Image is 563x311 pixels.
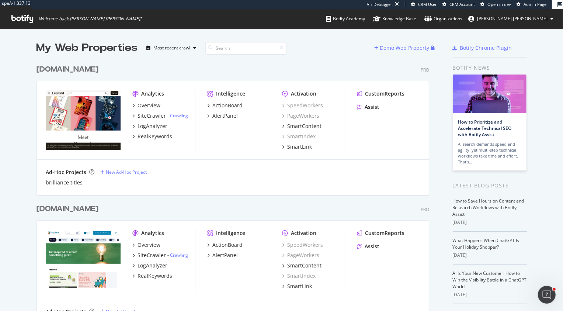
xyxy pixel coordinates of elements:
[100,169,147,175] a: New Ad-Hoc Project
[460,44,512,52] div: Botify Chrome Plugin
[170,113,188,119] a: Crawling
[365,243,379,250] div: Assist
[144,42,199,54] button: Most recent crawl
[458,141,521,165] div: AI search demands speed and agility, yet multi-step technical workflows take time and effort. Tha...
[205,42,286,55] input: Search
[357,229,404,237] a: CustomReports
[207,252,238,259] a: AlertPanel
[424,15,462,23] div: Organizations
[538,286,556,304] iframe: Intercom live chat
[39,16,141,22] span: Welcome back, [PERSON_NAME].[PERSON_NAME] !
[287,283,312,290] div: SmartLink
[282,272,316,280] a: SmartIndex
[282,112,319,120] a: PageWorkers
[46,90,121,150] img: everand.com
[424,9,462,29] a: Organizations
[442,1,475,7] a: CRM Account
[380,44,430,52] div: Demo Web Property
[132,272,172,280] a: RealKeywords
[132,102,160,109] a: Overview
[141,90,164,97] div: Analytics
[326,9,365,29] a: Botify Academy
[141,229,164,237] div: Analytics
[453,270,527,290] a: AI Is Your New Customer: How to Win the Visibility Battle in a ChatGPT World
[37,204,98,214] div: [DOMAIN_NAME]
[282,262,322,269] a: SmartContent
[524,1,546,7] span: Admin Page
[477,15,548,22] span: heidi.noonan
[207,112,238,120] a: AlertPanel
[373,15,416,23] div: Knowledge Base
[291,229,316,237] div: Activation
[282,133,316,140] a: SmartIndex
[132,133,172,140] a: RealKeywords
[167,252,188,258] div: -
[132,241,160,249] a: Overview
[357,90,404,97] a: CustomReports
[212,112,238,120] div: AlertPanel
[357,103,379,111] a: Assist
[46,169,86,176] div: Ad-Hoc Projects
[449,1,475,7] span: CRM Account
[287,262,322,269] div: SmartContent
[453,64,527,72] div: Botify news
[373,9,416,29] a: Knowledge Base
[138,252,166,259] div: SiteCrawler
[37,204,101,214] a: [DOMAIN_NAME]
[453,237,519,250] a: What Happens When ChatGPT Is Your Holiday Shopper?
[37,41,138,55] div: My Web Properties
[487,1,511,7] span: Open in dev
[212,252,238,259] div: AlertPanel
[138,262,167,269] div: LogAnalyzer
[421,67,429,73] div: Pro
[282,241,323,249] a: SpeedWorkers
[282,102,323,109] a: SpeedWorkers
[138,133,172,140] div: RealKeywords
[453,291,527,298] div: [DATE]
[375,42,431,54] button: Demo Web Property
[453,219,527,226] div: [DATE]
[37,64,98,75] div: [DOMAIN_NAME]
[138,122,167,130] div: LogAnalyzer
[138,272,172,280] div: RealKeywords
[367,1,393,7] div: Viz Debugger:
[106,169,147,175] div: New Ad-Hoc Project
[458,119,512,138] a: How to Prioritize and Accelerate Technical SEO with Botify Assist
[287,122,322,130] div: SmartContent
[132,122,167,130] a: LogAnalyzer
[421,206,429,212] div: Pro
[46,229,121,289] img: slideshare.net
[453,75,526,113] img: How to Prioritize and Accelerate Technical SEO with Botify Assist
[170,252,188,258] a: Crawling
[462,13,559,25] button: [PERSON_NAME].[PERSON_NAME]
[282,252,319,259] a: PageWorkers
[207,241,243,249] a: ActionBoard
[138,241,160,249] div: Overview
[282,283,312,290] a: SmartLink
[132,262,167,269] a: LogAnalyzer
[453,44,512,52] a: Botify Chrome Plugin
[138,102,160,109] div: Overview
[282,122,322,130] a: SmartContent
[46,179,83,186] a: brilliance titles
[132,112,188,120] a: SiteCrawler- Crawling
[375,45,431,51] a: Demo Web Property
[132,252,188,259] a: SiteCrawler- Crawling
[212,241,243,249] div: ActionBoard
[365,229,404,237] div: CustomReports
[212,102,243,109] div: ActionBoard
[154,46,191,50] div: Most recent crawl
[357,243,379,250] a: Assist
[287,143,312,151] div: SmartLink
[282,143,312,151] a: SmartLink
[167,113,188,119] div: -
[216,229,245,237] div: Intelligence
[453,198,524,217] a: How to Save Hours on Content and Research Workflows with Botify Assist
[453,182,527,190] div: Latest Blog Posts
